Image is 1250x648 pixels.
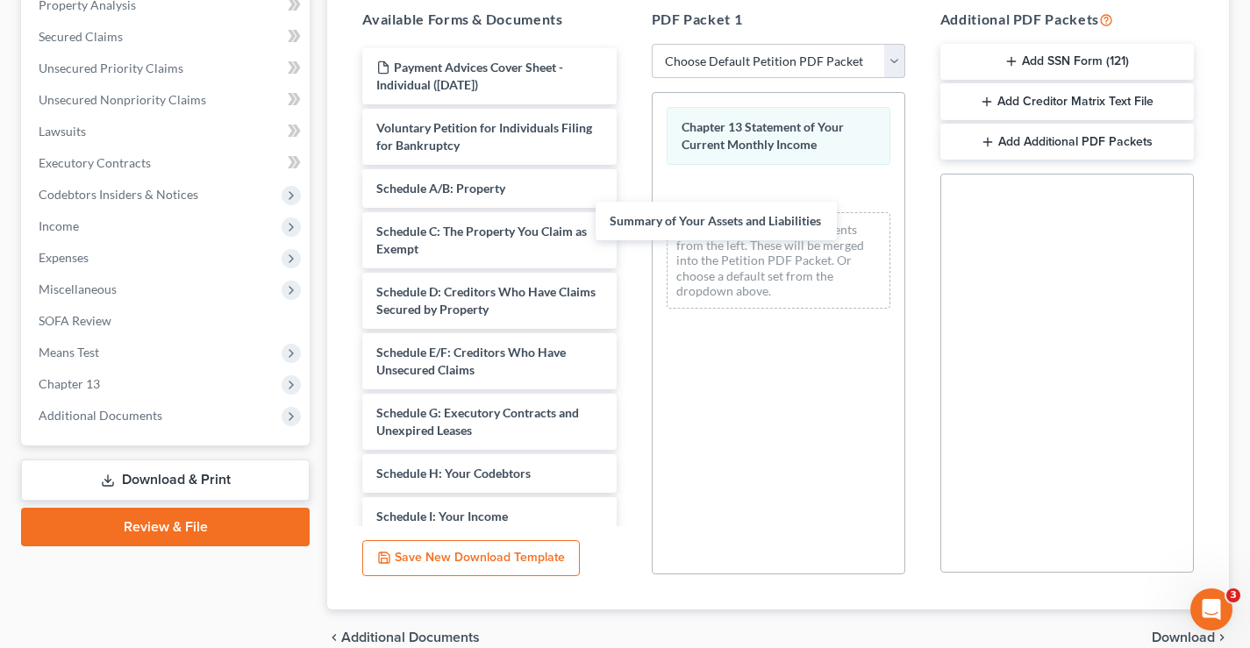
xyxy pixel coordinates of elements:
iframe: Intercom live chat [1190,588,1232,630]
span: Means Test [39,345,99,360]
a: Lawsuits [25,116,310,147]
span: Income [39,218,79,233]
a: SOFA Review [25,305,310,337]
span: Chapter 13 [39,376,100,391]
span: Unsecured Nonpriority Claims [39,92,206,107]
span: Schedule I: Your Income [376,509,508,523]
span: Lawsuits [39,124,86,139]
button: Add SSN Form (121) [940,44,1194,81]
span: Expenses [39,250,89,265]
button: Download chevron_right [1152,630,1229,644]
span: Miscellaneous [39,281,117,296]
span: Additional Documents [341,630,480,644]
span: SOFA Review [39,313,111,328]
i: chevron_right [1215,630,1229,644]
span: Download [1152,630,1215,644]
div: Drag-and-drop in any documents from the left. These will be merged into the Petition PDF Packet. ... [667,212,890,309]
a: Executory Contracts [25,147,310,179]
span: Additional Documents [39,408,162,423]
a: Review & File [21,508,310,546]
span: Schedule A/B: Property [376,181,505,196]
span: Voluntary Petition for Individuals Filing for Bankruptcy [376,120,592,153]
a: chevron_left Additional Documents [327,630,480,644]
span: Schedule C: The Property You Claim as Exempt [376,224,587,256]
a: Secured Claims [25,21,310,53]
span: Schedule G: Executory Contracts and Unexpired Leases [376,405,579,438]
button: Add Additional PDF Packets [940,124,1194,160]
h5: PDF Packet 1 [652,9,905,30]
span: Unsecured Priority Claims [39,61,183,75]
span: Schedule D: Creditors Who Have Claims Secured by Property [376,284,596,317]
span: Executory Contracts [39,155,151,170]
h5: Additional PDF Packets [940,9,1194,30]
span: Schedule E/F: Creditors Who Have Unsecured Claims [376,345,566,377]
button: Save New Download Template [362,540,580,577]
span: Schedule H: Your Codebtors [376,466,531,481]
span: Payment Advices Cover Sheet - Individual ([DATE]) [376,60,563,92]
button: Add Creditor Matrix Text File [940,83,1194,120]
span: Codebtors Insiders & Notices [39,187,198,202]
a: Download & Print [21,459,310,501]
span: Summary of Your Assets and Liabilities [610,213,821,228]
span: Chapter 13 Statement of Your Current Monthly Income [682,119,844,152]
span: Secured Claims [39,29,123,44]
h5: Available Forms & Documents [362,9,616,30]
i: chevron_left [327,630,341,644]
a: Unsecured Nonpriority Claims [25,84,310,116]
a: Unsecured Priority Claims [25,53,310,84]
span: 3 [1226,588,1240,602]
